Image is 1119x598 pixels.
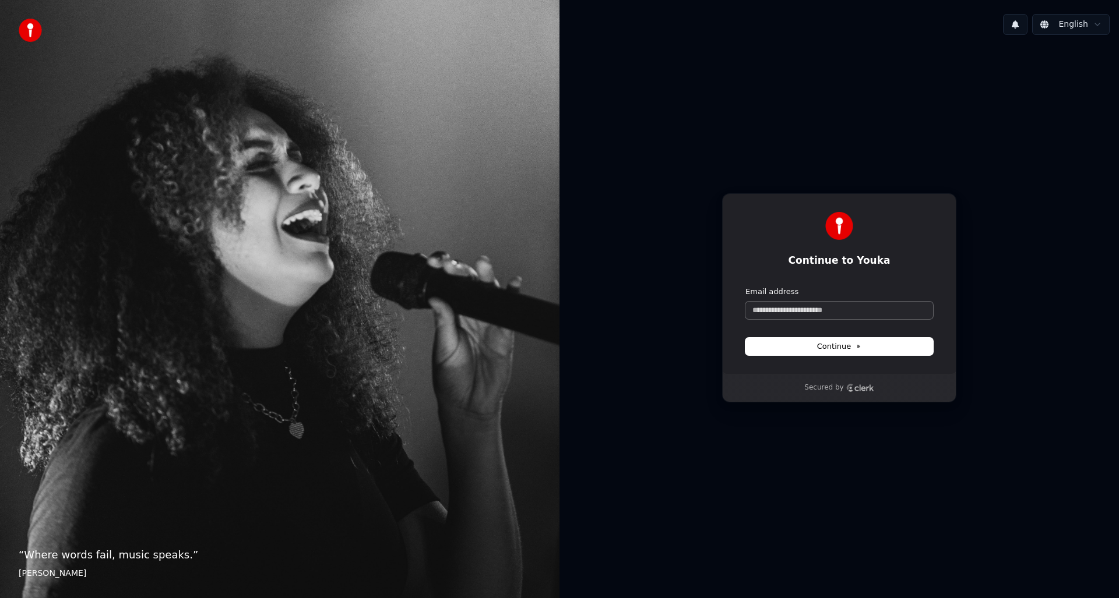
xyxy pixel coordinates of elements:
img: Youka [825,212,853,240]
span: Continue [817,341,861,352]
p: “ Where words fail, music speaks. ” [19,547,541,563]
img: youka [19,19,42,42]
label: Email address [745,286,798,297]
p: Secured by [804,383,843,392]
a: Clerk logo [846,384,874,392]
h1: Continue to Youka [745,254,933,268]
button: Continue [745,338,933,355]
footer: [PERSON_NAME] [19,568,541,579]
